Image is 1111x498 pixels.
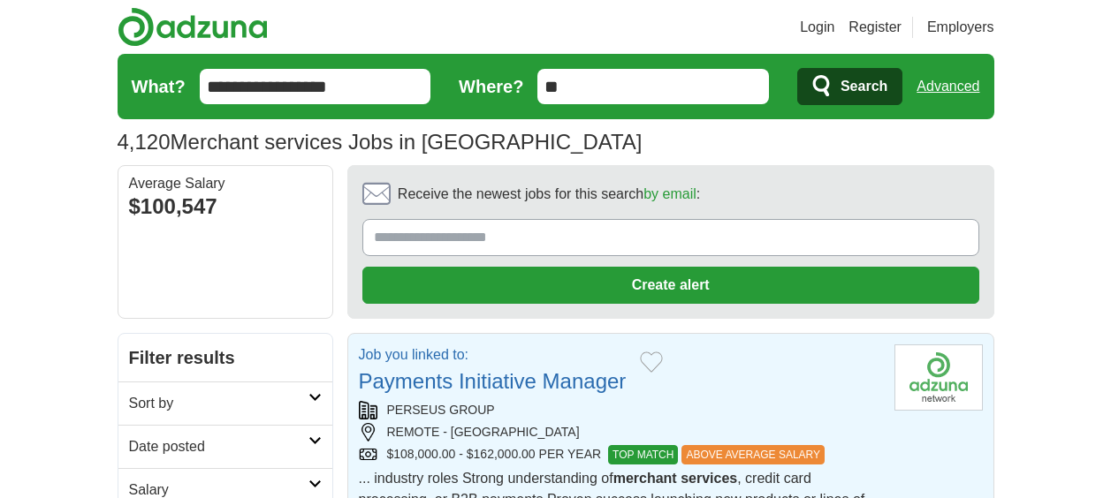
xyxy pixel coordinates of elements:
[129,436,308,457] h2: Date posted
[129,177,322,191] div: Average Salary
[643,186,696,201] a: by email
[797,68,902,105] button: Search
[927,17,994,38] a: Employers
[359,344,627,366] p: Job you linked to:
[359,423,880,441] div: REMOTE - [GEOGRAPHIC_DATA]
[800,17,834,38] a: Login
[132,73,186,100] label: What?
[118,334,332,381] h2: Filter results
[917,69,979,104] a: Advanced
[613,471,677,486] strong: merchant
[841,69,887,104] span: Search
[118,126,171,158] span: 4,120
[681,445,825,464] span: ABOVE AVERAGE SALARY
[359,369,627,393] a: Payments Initiative Manager
[640,351,663,373] button: Add to favorite jobs
[681,471,737,486] strong: services
[459,73,523,100] label: Where?
[608,445,678,464] span: TOP MATCH
[118,425,332,468] a: Date posted
[118,381,332,425] a: Sort by
[118,7,268,47] img: Adzuna logo
[359,401,880,419] div: PERSEUS GROUP
[398,184,700,205] span: Receive the newest jobs for this search :
[359,445,880,464] div: $108,000.00 - $162,000.00 PER YEAR
[848,17,902,38] a: Register
[118,130,643,154] h1: Merchant services Jobs in [GEOGRAPHIC_DATA]
[129,393,308,414] h2: Sort by
[894,344,983,411] img: Company logo
[129,191,322,223] div: $100,547
[362,267,979,304] button: Create alert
